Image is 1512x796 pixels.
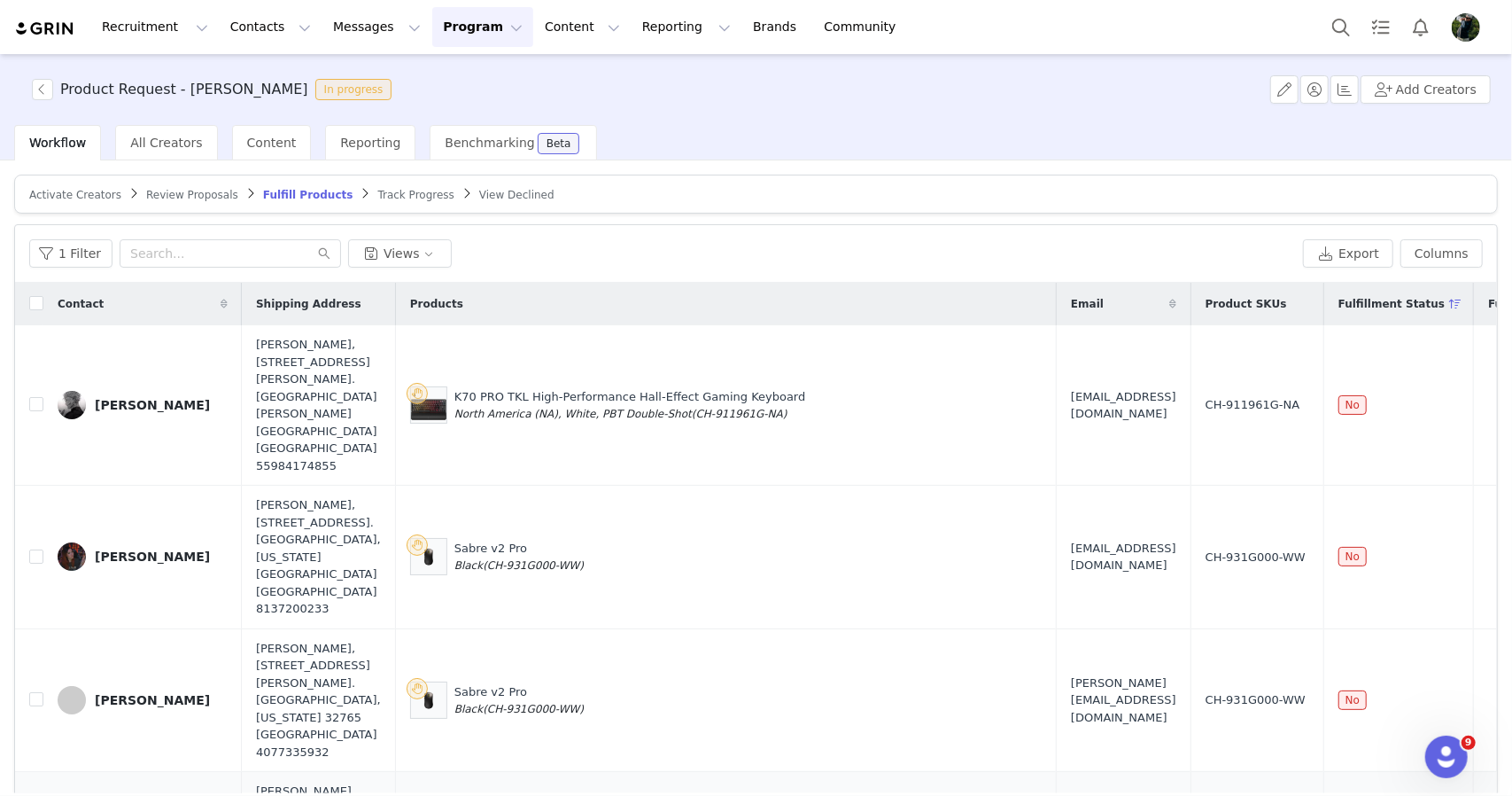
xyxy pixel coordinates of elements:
[256,296,361,312] span: Shipping Address
[14,20,76,37] img: grin logo
[95,398,210,412] div: [PERSON_NAME]
[410,296,463,312] span: Products
[60,79,308,100] h3: Product Request - [PERSON_NAME]
[58,391,86,419] img: f6a9f516-f16d-459a-825c-90223af1c46b.jpg
[58,391,228,419] a: [PERSON_NAME]
[1338,296,1445,312] span: Fulfillment Status
[29,239,112,268] button: 1 Filter
[534,7,631,47] button: Content
[1206,691,1306,709] span: CH-931G000-WW
[1401,7,1440,47] button: Notifications
[411,539,446,574] img: Product Image
[29,189,121,201] span: Activate Creators
[1441,13,1498,42] button: Profile
[32,79,399,100] span: [object Object]
[256,744,381,761] div: 4077335932
[322,7,431,47] button: Messages
[340,136,400,150] span: Reporting
[445,136,534,150] span: Benchmarking
[483,703,584,715] span: (CH-931G000-WW)
[91,7,219,47] button: Recruitment
[1322,7,1361,47] button: Search
[256,600,381,618] div: 8137200233
[454,408,692,420] span: North America (NA), White, PBT Double-Shot
[256,496,381,618] div: [PERSON_NAME], [STREET_ADDRESS]. [GEOGRAPHIC_DATA], [US_STATE][GEOGRAPHIC_DATA] [GEOGRAPHIC_DATA]
[58,686,228,714] a: [PERSON_NAME]
[318,247,330,260] i: icon: search
[547,138,571,149] div: Beta
[120,239,341,268] input: Search...
[411,683,446,718] img: Product Image
[454,559,483,572] span: Black
[58,296,104,312] span: Contact
[1452,13,1480,42] img: 4a4670ff-9bcf-4b5c-9bad-ce9df6e53a7a.jpg
[95,550,210,564] div: [PERSON_NAME]
[814,7,915,47] a: Community
[220,7,322,47] button: Contacts
[58,542,228,571] a: [PERSON_NAME]
[263,189,353,201] span: Fulfill Products
[130,136,202,150] span: All Creators
[1071,388,1176,423] span: [EMAIL_ADDRESS][DOMAIN_NAME]
[454,703,483,715] span: Black
[692,408,787,420] span: (CH-911961G-NA)
[1206,396,1300,414] span: CH-911961G-NA
[411,387,446,423] img: Product Image
[377,189,454,201] span: Track Progress
[483,559,584,572] span: (CH-931G000-WW)
[256,640,381,761] div: [PERSON_NAME], [STREET_ADDRESS][PERSON_NAME]. [GEOGRAPHIC_DATA], [US_STATE] 32765 [GEOGRAPHIC_DATA]
[432,7,533,47] button: Program
[454,388,806,423] div: K70 PRO TKL High-Performance Hall-Effect Gaming Keyboard
[1206,549,1306,566] span: CH-931G000-WW
[454,540,584,574] div: Sabre v2 Pro
[29,136,86,150] span: Workflow
[632,7,741,47] button: Reporting
[1462,736,1476,750] span: 9
[315,79,392,100] span: In progress
[1071,296,1104,312] span: Email
[348,239,452,268] button: Views
[1206,296,1287,312] span: Product SKUs
[454,683,584,718] div: Sabre v2 Pro
[1400,239,1483,268] button: Columns
[1303,239,1393,268] button: Export
[479,189,554,201] span: View Declined
[742,7,812,47] a: Brands
[58,542,86,571] img: 6f7a34f8-0f09-42d5-8772-5b2e23983a5b.jpg
[1361,7,1400,47] a: Tasks
[256,457,381,475] div: 55984174855
[95,693,210,707] div: [PERSON_NAME]
[1071,675,1176,727] span: [PERSON_NAME][EMAIL_ADDRESS][DOMAIN_NAME]
[256,336,381,474] div: [PERSON_NAME], [STREET_ADDRESS][PERSON_NAME]. [GEOGRAPHIC_DATA][PERSON_NAME][GEOGRAPHIC_DATA] [GE...
[1361,75,1491,104] button: Add Creators
[146,189,238,201] span: Review Proposals
[1071,540,1176,574] span: [EMAIL_ADDRESS][DOMAIN_NAME]
[1425,736,1468,778] iframe: Intercom live chat
[247,136,297,150] span: Content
